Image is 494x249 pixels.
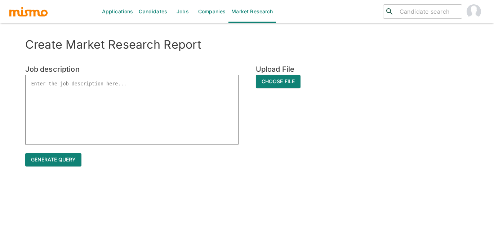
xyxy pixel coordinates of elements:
img: logo [9,6,48,17]
h6: Job description [25,63,239,75]
h4: Create Market Research Report [25,37,469,52]
button: Generate query [25,153,81,166]
input: Candidate search [397,6,459,17]
span: Choose File [256,75,301,88]
img: Jessie Gomez [467,4,481,19]
h6: Upload File [256,63,301,75]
